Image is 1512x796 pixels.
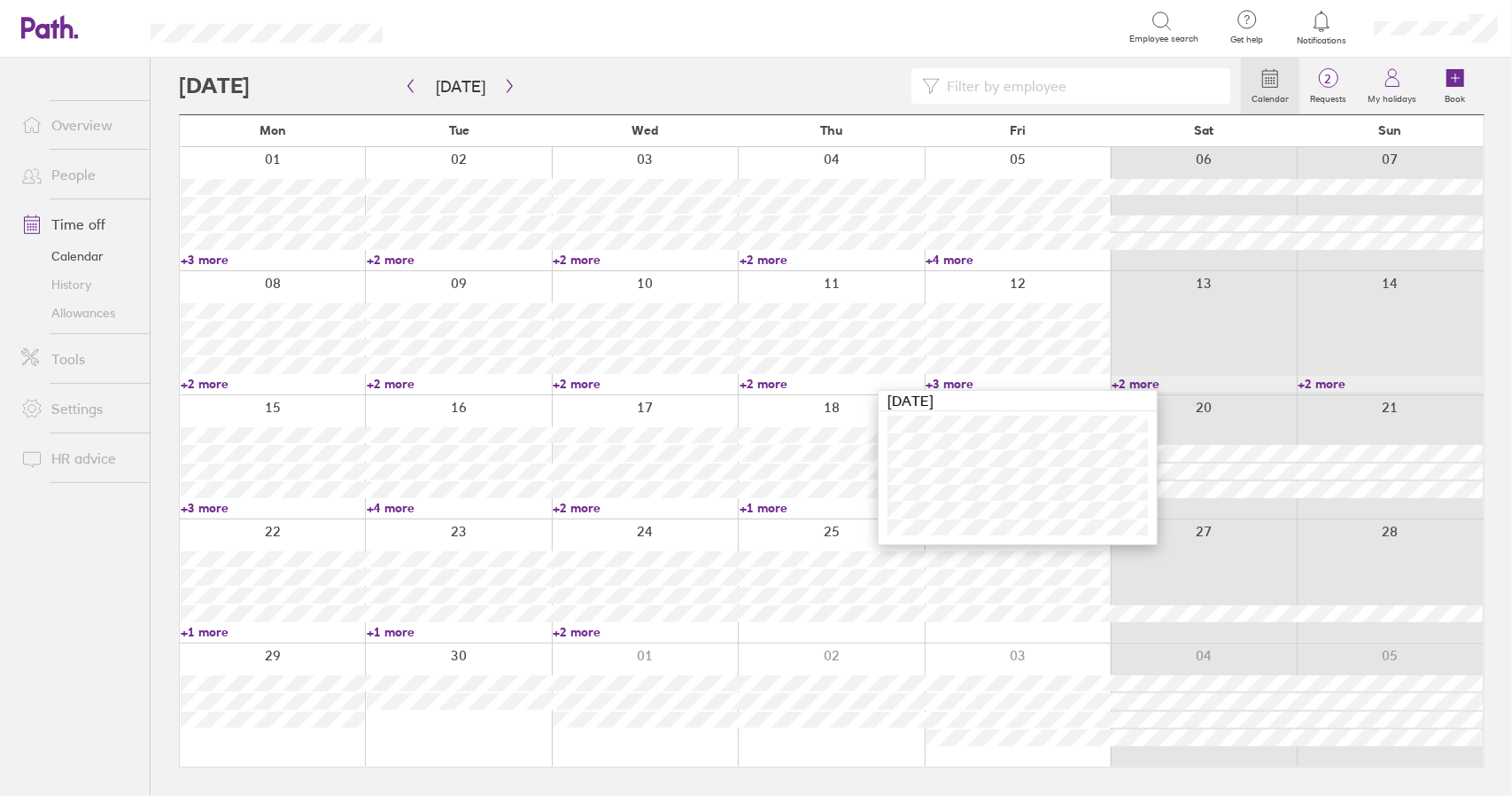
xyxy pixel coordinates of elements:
[181,624,365,640] a: +1 more
[1427,58,1484,114] a: Book
[740,500,924,516] a: +1 more
[553,500,737,516] a: +2 more
[430,19,476,35] div: Search
[1299,376,1483,392] a: +2 more
[1357,58,1427,114] a: My holidays
[553,252,737,268] a: +2 more
[1299,89,1357,105] label: Requests
[1194,123,1213,137] span: Sat
[367,252,551,268] a: +2 more
[1299,58,1357,114] a: 2Requests
[367,376,551,392] a: +2 more
[260,123,286,137] span: Mon
[820,123,842,137] span: Thu
[7,391,150,426] a: Settings
[1299,72,1357,86] span: 2
[7,270,150,299] a: History
[1010,123,1026,137] span: Fri
[740,376,924,392] a: +2 more
[367,500,551,516] a: +4 more
[1241,89,1299,105] label: Calendar
[553,376,737,392] a: +2 more
[1129,34,1198,44] span: Employee search
[7,242,150,270] a: Calendar
[7,341,150,377] a: Tools
[181,500,365,516] a: +3 more
[422,72,500,101] button: [DATE]
[632,123,659,137] span: Wed
[181,376,365,392] a: +2 more
[7,299,150,327] a: Allowances
[1112,376,1296,392] a: +2 more
[1218,35,1276,45] span: Get help
[553,624,737,640] a: +2 more
[1435,89,1477,105] label: Book
[7,107,150,143] a: Overview
[7,441,150,476] a: HR advice
[7,207,150,242] a: Time off
[1357,89,1427,105] label: My holidays
[1293,35,1351,46] span: Notifications
[449,123,469,137] span: Tue
[181,252,365,268] a: +3 more
[926,252,1110,268] a: +4 more
[1379,123,1402,137] span: Sun
[940,69,1220,103] input: Filter by employee
[879,391,1157,411] div: [DATE]
[1293,9,1351,46] a: Notifications
[367,624,551,640] a: +1 more
[926,376,1110,392] a: +3 more
[1241,58,1299,114] a: Calendar
[740,252,924,268] a: +2 more
[7,157,150,192] a: People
